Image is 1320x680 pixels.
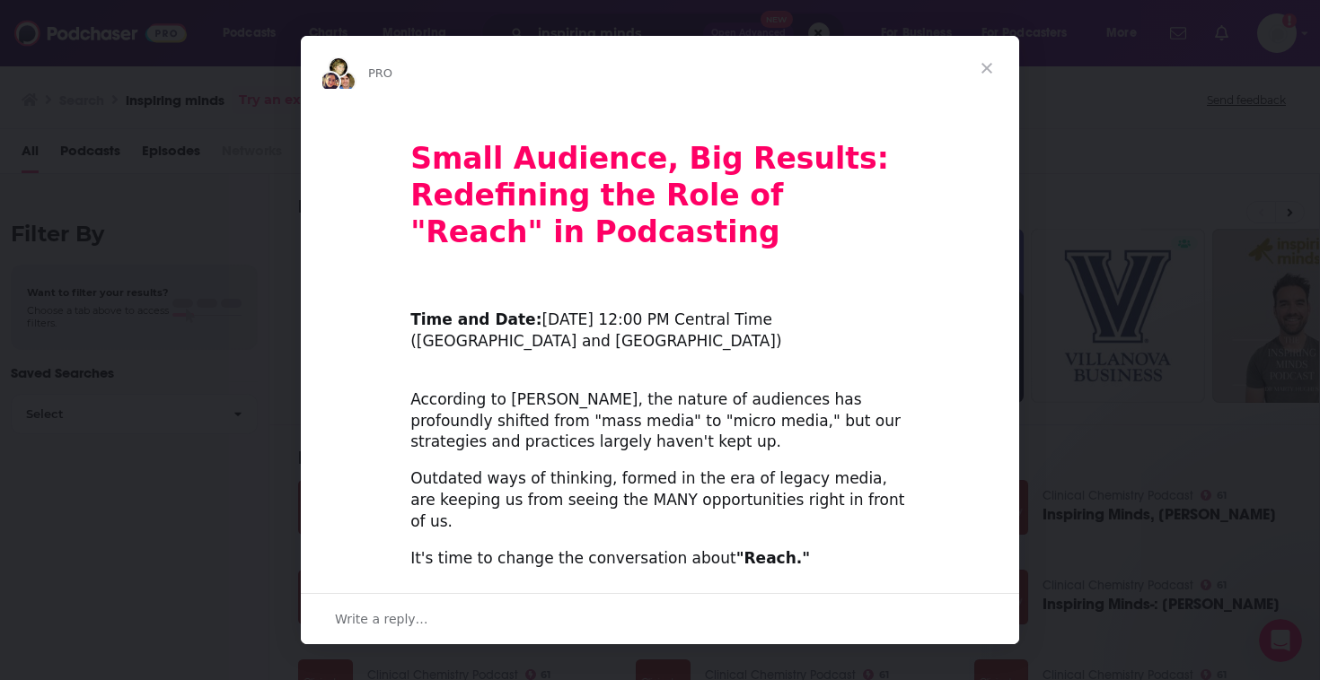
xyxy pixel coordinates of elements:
div: ​ [DATE] 12:00 PM Central Time ([GEOGRAPHIC_DATA] and [GEOGRAPHIC_DATA]) [410,289,910,353]
div: Outdated ways of thinking, formed in the era of legacy media, are keeping us from seeing the MANY... [410,468,910,532]
b: Time and Date: [410,310,541,328]
b: "Reach." [736,549,810,567]
span: Write a reply… [335,607,428,631]
b: Small Audience, Big Results: Redefining the Role of "Reach" in Podcasting [410,141,889,249]
span: Close [955,36,1019,100]
span: PRO [368,66,392,80]
img: Dave avatar [335,71,356,92]
div: It's time to change the conversation about [410,548,910,570]
img: Barbara avatar [328,57,349,78]
img: Sydney avatar [320,71,341,92]
div: According to [PERSON_NAME], the nature of audiences has profoundly shifted from "mass media" to "... [410,368,910,453]
div: Open conversation and reply [301,593,1019,644]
